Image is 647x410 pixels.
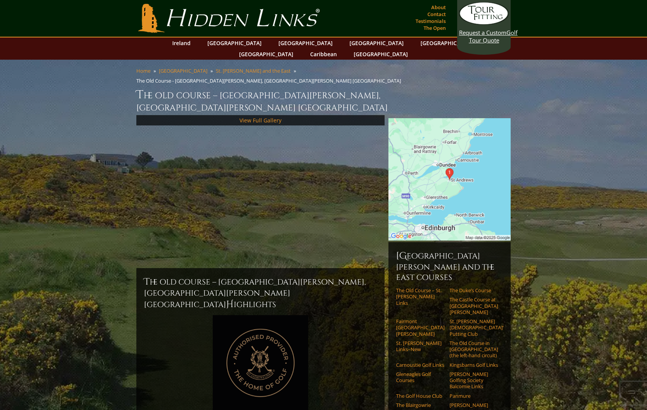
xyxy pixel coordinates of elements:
a: [GEOGRAPHIC_DATA] [417,37,479,49]
a: About [429,2,448,13]
a: [GEOGRAPHIC_DATA] [275,37,336,49]
a: St. [PERSON_NAME] Links–New [396,340,445,353]
a: View Full Gallery [239,117,281,124]
a: St. [PERSON_NAME] and the East [216,67,291,74]
a: The Open [422,23,448,33]
a: The Castle Course at [GEOGRAPHIC_DATA][PERSON_NAME] [450,296,498,315]
a: [PERSON_NAME] Golfing Society Balcomie Links [450,371,498,390]
a: The Golf House Club [396,393,445,399]
a: [GEOGRAPHIC_DATA] [204,37,265,49]
a: [GEOGRAPHIC_DATA] [159,67,207,74]
li: The Old Course - [GEOGRAPHIC_DATA][PERSON_NAME], [GEOGRAPHIC_DATA][PERSON_NAME] [GEOGRAPHIC_DATA] [136,77,404,84]
a: [GEOGRAPHIC_DATA] [350,49,412,60]
a: Fairmont [GEOGRAPHIC_DATA][PERSON_NAME] [396,318,445,337]
span: Request a Custom [459,29,506,36]
span: H [226,298,234,311]
a: Request a CustomGolf Tour Quote [459,2,509,44]
a: The Old Course in [GEOGRAPHIC_DATA] (the left-hand circuit) [450,340,498,359]
a: Ireland [168,37,194,49]
a: Gleneagles Golf Courses [396,371,445,384]
a: The Blairgowrie [396,402,445,408]
a: St. [PERSON_NAME] [DEMOGRAPHIC_DATA]’ Putting Club [450,318,498,337]
a: [GEOGRAPHIC_DATA] [346,37,408,49]
a: Home [136,67,150,74]
a: [GEOGRAPHIC_DATA] [235,49,297,60]
a: Kingsbarns Golf Links [450,362,498,368]
a: The Duke’s Course [450,287,498,293]
a: The Old Course – St. [PERSON_NAME] Links [396,287,445,306]
img: Google Map of St Andrews Links, St Andrews, United Kingdom [388,118,511,241]
a: Caribbean [306,49,341,60]
a: Contact [425,9,448,20]
a: Testimonials [414,16,448,26]
a: Panmure [450,393,498,399]
h6: [GEOGRAPHIC_DATA][PERSON_NAME] and the East Courses [396,250,503,283]
a: [PERSON_NAME] [450,402,498,408]
h2: The Old Course – [GEOGRAPHIC_DATA][PERSON_NAME], [GEOGRAPHIC_DATA][PERSON_NAME] [GEOGRAPHIC_DATA]... [144,276,377,311]
a: Carnoustie Golf Links [396,362,445,368]
h1: The Old Course – [GEOGRAPHIC_DATA][PERSON_NAME], [GEOGRAPHIC_DATA][PERSON_NAME] [GEOGRAPHIC_DATA] [136,87,511,114]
